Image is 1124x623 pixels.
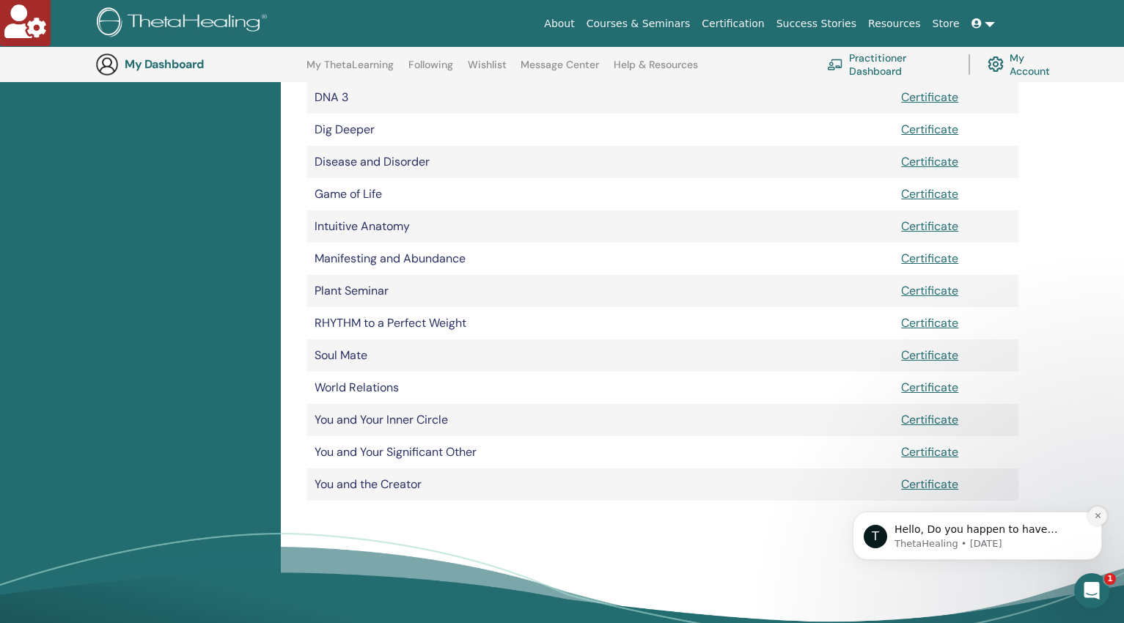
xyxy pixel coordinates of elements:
a: Certificate [901,347,958,363]
a: Certificate [901,315,958,331]
td: Game of Life [307,178,805,210]
a: About [538,10,580,37]
td: Intuitive Anatomy [307,210,805,243]
div: message notification from ThetaHealing, 3d ago. Hello, Do you happen to have pictures of the miss... [22,92,271,141]
a: Message Center [521,59,599,82]
a: Practitioner Dashboard [827,48,951,81]
td: World Relations [307,372,805,404]
a: Certificate [901,89,958,105]
a: My ThetaLearning [306,59,394,82]
a: Certificate [901,154,958,169]
td: You and Your Inner Circle [307,404,805,436]
a: Following [408,59,453,82]
td: RHYTHM to a Perfect Weight [307,307,805,339]
h3: My Dashboard [125,57,271,71]
p: Message from ThetaHealing, sent 3d ago [64,118,253,131]
a: Certificate [901,380,958,395]
td: Disease and Disorder [307,146,805,178]
p: Hello, Do you happen to have pictures of the missing certificates that you can share with us? [64,103,253,118]
img: chalkboard-teacher.svg [827,59,843,70]
img: logo.png [97,7,272,40]
img: generic-user-icon.jpg [95,53,119,76]
a: Certificate [901,186,958,202]
a: Certificate [901,251,958,266]
a: Store [927,10,966,37]
a: Success Stories [771,10,862,37]
a: Courses & Seminars [581,10,697,37]
a: Wishlist [468,59,507,82]
td: Soul Mate [307,339,805,372]
td: You and Your Significant Other [307,436,805,468]
a: Help & Resources [614,59,698,82]
a: Certificate [901,218,958,234]
div: Profile image for ThetaHealing [33,106,56,129]
iframe: Intercom notifications message [831,419,1124,583]
a: Resources [862,10,927,37]
iframe: Intercom live chat [1074,573,1109,608]
a: Certificate [901,122,958,137]
button: Dismiss notification [257,87,276,106]
a: Certification [696,10,770,37]
td: Dig Deeper [307,114,805,146]
img: cog.svg [988,53,1004,75]
td: Plant Seminar [307,275,805,307]
a: Certificate [901,412,958,427]
span: 1 [1104,573,1116,585]
td: DNA 3 [307,81,805,114]
td: You and the Creator [307,468,805,501]
td: Manifesting and Abundance [307,243,805,275]
a: My Account [988,48,1062,81]
a: Certificate [901,283,958,298]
